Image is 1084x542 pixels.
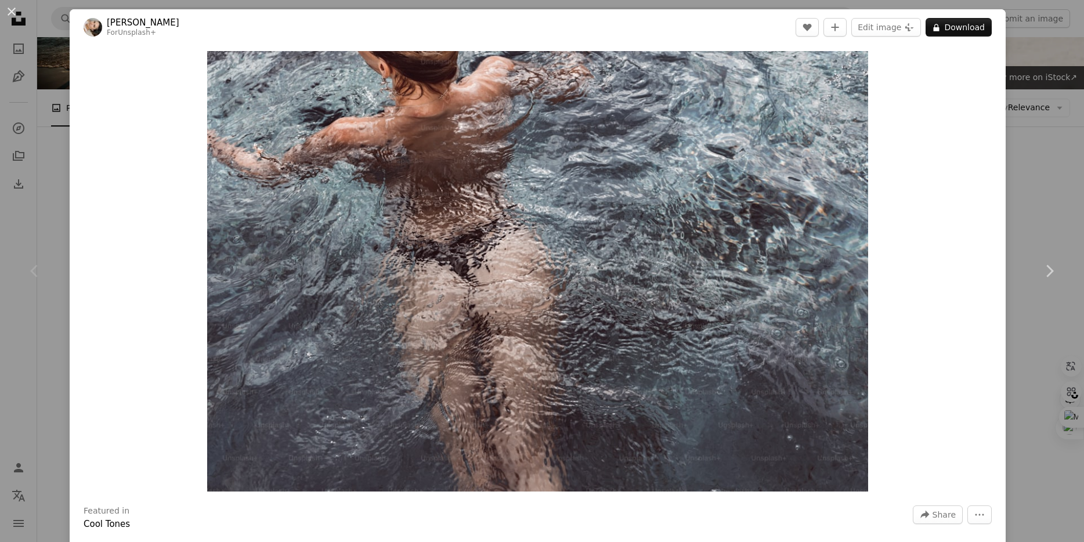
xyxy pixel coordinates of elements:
[207,51,868,492] button: Zoom in on this image
[84,505,129,517] h3: Featured in
[926,18,992,37] button: Download
[84,18,102,37] img: Go to Polina Kuzovkova's profile
[823,18,847,37] button: Add to Collection
[796,18,819,37] button: Like
[107,28,179,38] div: For
[967,505,992,524] button: More Actions
[118,28,156,37] a: Unsplash+
[84,519,130,529] a: Cool Tones
[933,506,956,523] span: Share
[913,505,963,524] button: Share this image
[1014,215,1084,327] a: Next
[107,17,179,28] a: [PERSON_NAME]
[207,51,868,492] img: a person in the water with a frisbee
[851,18,921,37] button: Edit image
